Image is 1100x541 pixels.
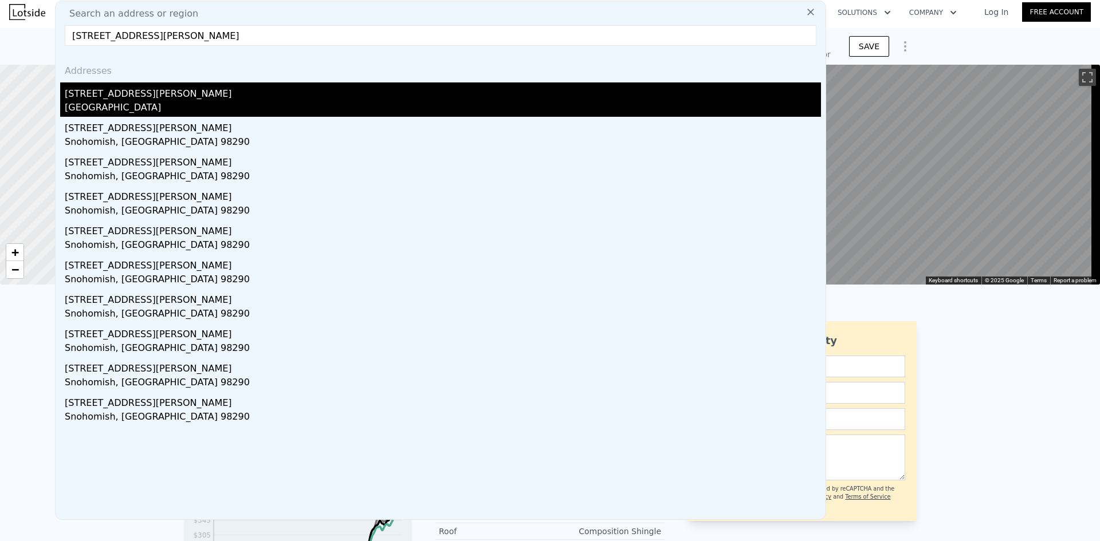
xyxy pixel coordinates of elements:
[550,526,661,537] div: Composition Shingle
[65,392,821,410] div: [STREET_ADDRESS][PERSON_NAME]
[65,307,821,323] div: Snohomish, [GEOGRAPHIC_DATA] 98290
[11,262,19,277] span: −
[65,82,821,101] div: [STREET_ADDRESS][PERSON_NAME]
[65,238,821,254] div: Snohomish, [GEOGRAPHIC_DATA] 98290
[985,277,1024,283] span: © 2025 Google
[1054,277,1097,283] a: Report a problem
[65,273,821,289] div: Snohomish, [GEOGRAPHIC_DATA] 98290
[193,516,211,524] tspan: $345
[65,289,821,307] div: [STREET_ADDRESS][PERSON_NAME]
[737,49,831,60] div: Off Market, last sold for
[65,357,821,376] div: [STREET_ADDRESS][PERSON_NAME]
[65,101,821,117] div: [GEOGRAPHIC_DATA]
[1079,69,1096,86] button: Toggle fullscreen view
[1022,2,1091,22] a: Free Account
[65,169,821,185] div: Snohomish, [GEOGRAPHIC_DATA] 98290
[65,204,821,220] div: Snohomish, [GEOGRAPHIC_DATA] 98290
[6,244,23,261] a: Zoom in
[828,2,900,23] button: Solutions
[60,7,198,21] span: Search an address or region
[65,410,821,426] div: Snohomish, [GEOGRAPHIC_DATA] 98290
[971,6,1022,18] a: Log In
[65,135,821,151] div: Snohomish, [GEOGRAPHIC_DATA] 98290
[193,531,211,539] tspan: $305
[900,2,966,23] button: Company
[65,151,821,169] div: [STREET_ADDRESS][PERSON_NAME]
[773,485,905,510] div: This site is protected by reCAPTCHA and the Google and apply.
[65,25,816,46] input: Enter an address, city, region, neighborhood or zip code
[1031,277,1047,283] a: Terms
[845,493,890,500] a: Terms of Service
[65,323,821,341] div: [STREET_ADDRESS][PERSON_NAME]
[439,526,550,537] div: Roof
[65,185,821,204] div: [STREET_ADDRESS][PERSON_NAME]
[11,245,19,259] span: +
[65,117,821,135] div: [STREET_ADDRESS][PERSON_NAME]
[894,35,917,58] button: Show Options
[65,376,821,392] div: Snohomish, [GEOGRAPHIC_DATA] 98290
[65,220,821,238] div: [STREET_ADDRESS][PERSON_NAME]
[9,4,45,20] img: Lotside
[929,277,978,285] button: Keyboard shortcuts
[849,36,889,57] button: SAVE
[60,55,821,82] div: Addresses
[6,261,23,278] a: Zoom out
[65,254,821,273] div: [STREET_ADDRESS][PERSON_NAME]
[65,341,821,357] div: Snohomish, [GEOGRAPHIC_DATA] 98290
